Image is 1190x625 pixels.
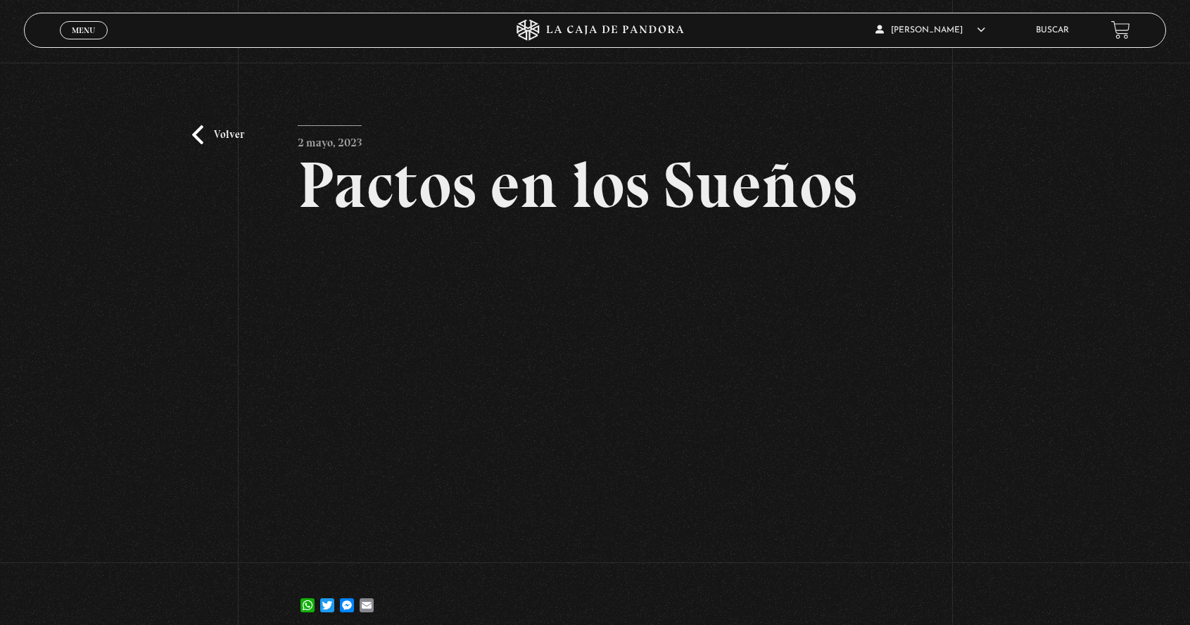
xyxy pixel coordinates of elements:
[357,584,376,612] a: Email
[298,153,892,217] h2: Pactos en los Sueños
[317,584,337,612] a: Twitter
[875,26,985,34] span: [PERSON_NAME]
[67,38,100,48] span: Cerrar
[72,26,95,34] span: Menu
[1036,26,1069,34] a: Buscar
[337,584,357,612] a: Messenger
[192,125,244,144] a: Volver
[298,584,317,612] a: WhatsApp
[298,125,362,153] p: 2 mayo, 2023
[1111,20,1130,39] a: View your shopping cart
